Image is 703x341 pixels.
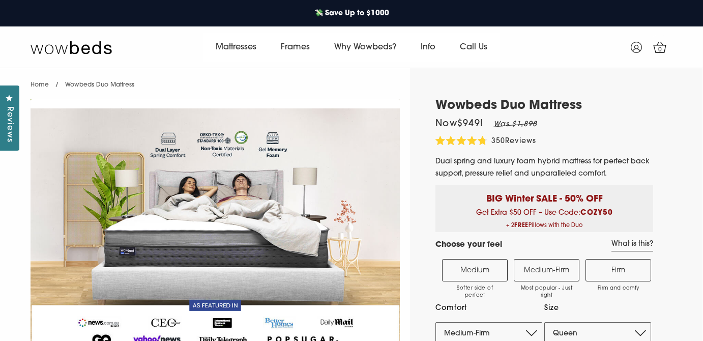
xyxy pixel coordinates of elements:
[505,137,536,145] span: Reviews
[442,259,508,281] label: Medium
[435,240,502,251] h4: Choose your feel
[493,121,537,128] em: Was $1,898
[591,285,646,292] span: Firm and comfy
[31,40,112,54] img: Wow Beds Logo
[448,285,502,299] span: Softer side of perfect
[443,185,646,206] p: BIG Winter SALE - 50% OFF
[448,33,500,62] a: Call Us
[519,285,574,299] span: Most popular - Just right
[647,35,672,60] a: 0
[491,137,505,145] span: 350
[31,68,134,94] nav: breadcrumbs
[655,45,665,55] span: 0
[322,33,408,62] a: Why Wowbeds?
[611,240,653,251] a: What is this?
[203,33,269,62] a: Mattresses
[269,33,322,62] a: Frames
[544,302,651,315] label: Size
[435,120,483,129] span: Now $949 !
[65,82,134,88] span: Wowbeds Duo Mattress
[408,33,448,62] a: Info
[443,209,646,232] span: Get Extra $50 OFF – Use Code:
[435,136,536,148] div: 350Reviews
[580,209,613,217] b: COZY50
[435,158,650,178] span: Dual spring and luxury foam hybrid mattress for perfect back support, pressure relief and unparal...
[514,259,579,281] label: Medium-Firm
[435,302,542,315] label: Comfort
[55,82,58,88] span: /
[443,219,646,232] span: + 2 Pillows with the Duo
[435,99,653,113] h1: Wowbeds Duo Mattress
[309,3,394,24] a: 💸 Save Up to $1000
[3,106,16,143] span: Reviews
[585,259,651,281] label: Firm
[514,223,529,229] b: FREE
[31,82,49,88] a: Home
